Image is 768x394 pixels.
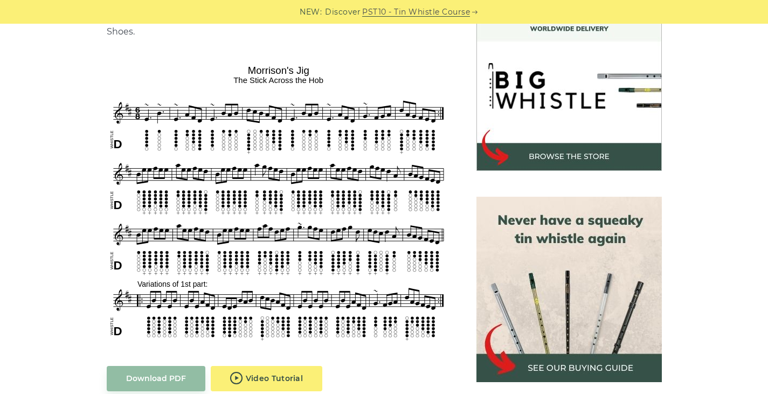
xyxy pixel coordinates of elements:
[325,6,361,18] span: Discover
[211,366,323,391] a: Video Tutorial
[107,61,451,344] img: Morrison's Jig Tin Whistle Tabs & Sheet Music
[107,366,205,391] a: Download PDF
[362,6,470,18] a: PST10 - Tin Whistle Course
[476,197,662,382] img: tin whistle buying guide
[300,6,322,18] span: NEW:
